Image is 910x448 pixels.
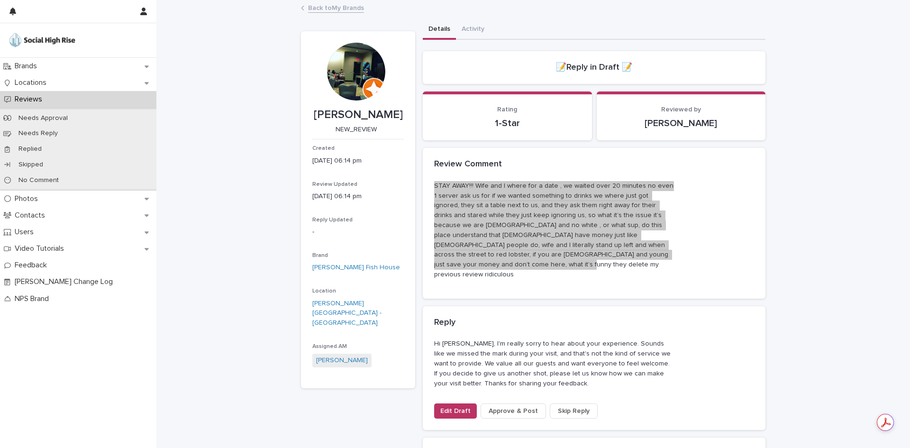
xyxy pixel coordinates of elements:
p: [PERSON_NAME] [608,118,755,129]
span: Brand [312,253,328,258]
p: Needs Approval [11,114,75,122]
h2: Reply [434,318,455,328]
p: 1-Star [434,118,581,129]
span: Rating [497,106,517,113]
p: Hi [PERSON_NAME], I'm really sorry to hear about your experience. Sounds like we missed the mark ... [434,339,674,388]
p: Locations [11,78,54,87]
p: Contacts [11,211,53,220]
p: Needs Reply [11,129,65,137]
span: Edit Draft [440,406,471,416]
span: Location [312,288,336,294]
span: Reviewed by [661,106,701,113]
span: Reply Updated [312,217,353,223]
p: [DATE] 06:14 pm [312,192,404,201]
span: Skip Reply [558,406,590,416]
p: Feedback [11,261,55,270]
button: Skip Reply [550,403,598,419]
button: Details [423,20,456,40]
span: Created [312,146,335,151]
a: [PERSON_NAME] Fish House [312,263,400,273]
p: Photos [11,194,45,203]
p: Skipped [11,161,51,169]
span: Review Updated [312,182,357,187]
button: Activity [456,20,490,40]
h2: Review Comment [434,159,502,170]
p: Users [11,228,41,237]
p: NPS Brand [11,294,56,303]
p: [PERSON_NAME] [312,108,404,122]
p: Video Tutorials [11,244,72,253]
p: Brands [11,62,45,71]
a: [PERSON_NAME] [GEOGRAPHIC_DATA] - [GEOGRAPHIC_DATA] [312,299,404,328]
a: [PERSON_NAME] [316,356,368,366]
span: Approve & Post [489,406,538,416]
p: Reviews [11,95,50,104]
p: No Comment [11,176,66,184]
button: Approve & Post [481,403,546,419]
p: STAY AWAY!!! Wife and I where for a date , we waited over 20 minutes no even 1 server ask us for ... [434,181,674,280]
button: Edit Draft [434,403,477,419]
h2: 📝Reply in Draft 📝 [556,63,632,73]
img: o5DnuTxEQV6sW9jFYBBf [8,31,77,50]
p: Replied [11,145,49,153]
span: Assigned AM [312,344,347,349]
p: NEW_REVIEW [312,126,400,134]
p: [PERSON_NAME] Change Log [11,277,120,286]
p: [DATE] 06:14 pm [312,156,404,166]
a: Back toMy Brands [308,2,364,13]
p: - [312,227,404,237]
